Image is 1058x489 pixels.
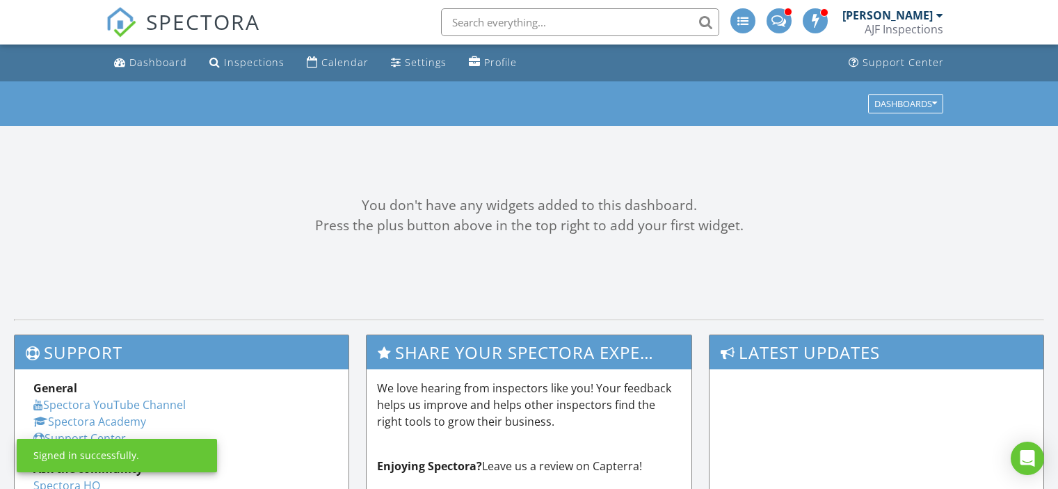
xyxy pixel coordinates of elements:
a: Support Center [843,50,949,76]
div: Calendar [321,56,369,69]
input: Search everything... [441,8,719,36]
p: We love hearing from inspectors like you! Your feedback helps us improve and helps other inspecto... [377,380,682,430]
a: Spectora Academy [33,414,146,429]
div: [PERSON_NAME] [842,8,933,22]
div: Open Intercom Messenger [1011,442,1044,475]
p: Leave us a review on Capterra! [377,458,682,474]
a: Dashboard [109,50,193,76]
h3: Latest Updates [710,335,1043,369]
a: SPECTORA [106,19,260,48]
strong: Enjoying Spectora? [377,458,482,474]
div: You don't have any widgets added to this dashboard. [14,195,1044,216]
img: The Best Home Inspection Software - Spectora [106,7,136,38]
a: Spectora YouTube Channel [33,397,186,412]
a: Calendar [301,50,374,76]
div: Inspections [224,56,284,69]
div: Support Center [863,56,944,69]
div: Profile [484,56,517,69]
strong: General [33,380,77,396]
div: Dashboards [874,99,937,109]
a: Support Center [33,431,126,446]
span: SPECTORA [146,7,260,36]
div: AJF Inspections [865,22,943,36]
h3: Share Your Spectora Experience [367,335,692,369]
a: Inspections [204,50,290,76]
div: Signed in successfully. [33,449,139,463]
h3: Support [15,335,348,369]
button: Dashboards [868,94,943,113]
a: Settings [385,50,452,76]
a: Profile [463,50,522,76]
div: Dashboard [129,56,187,69]
div: Settings [405,56,447,69]
div: Press the plus button above in the top right to add your first widget. [14,216,1044,236]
